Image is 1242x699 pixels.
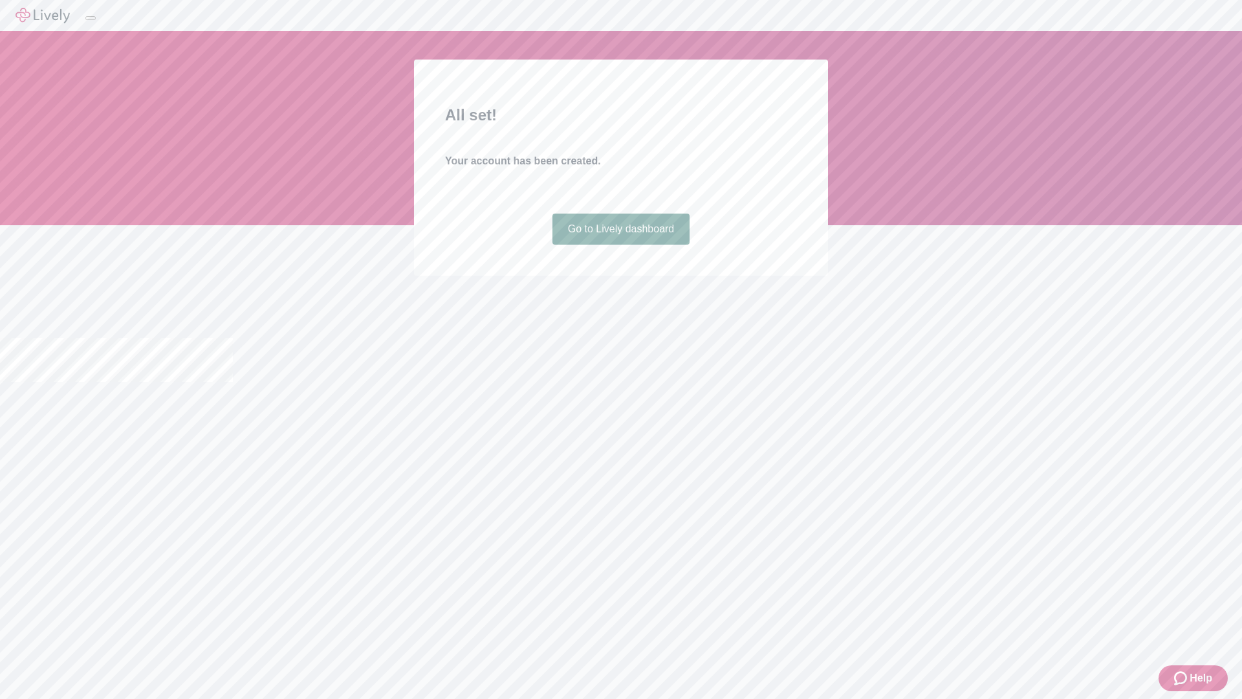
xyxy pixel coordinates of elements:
[445,104,797,127] h2: All set!
[1174,671,1190,686] svg: Zendesk support icon
[1190,671,1212,686] span: Help
[85,16,96,20] button: Log out
[16,8,70,23] img: Lively
[445,153,797,169] h4: Your account has been created.
[552,214,690,245] a: Go to Lively dashboard
[1159,665,1228,691] button: Zendesk support iconHelp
